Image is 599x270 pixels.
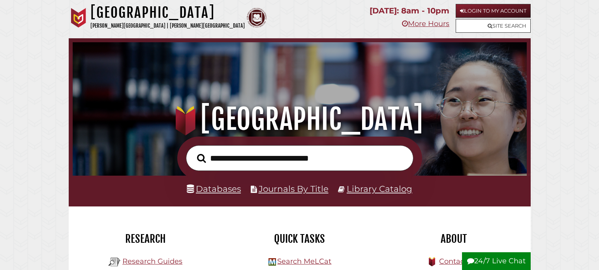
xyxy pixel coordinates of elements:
[109,256,120,268] img: Hekman Library Logo
[247,8,267,28] img: Calvin Theological Seminary
[402,19,449,28] a: More Hours
[187,184,241,194] a: Databases
[277,257,331,266] a: Search MeLCat
[269,258,276,266] img: Hekman Library Logo
[456,19,531,33] a: Site Search
[456,4,531,18] a: Login to My Account
[439,257,478,266] a: Contact Us
[383,232,525,246] h2: About
[193,152,210,165] button: Search
[69,8,88,28] img: Calvin University
[370,4,449,18] p: [DATE]: 8am - 10pm
[197,153,206,163] i: Search
[75,232,217,246] h2: Research
[122,257,182,266] a: Research Guides
[90,4,245,21] h1: [GEOGRAPHIC_DATA]
[259,184,329,194] a: Journals By Title
[90,21,245,30] p: [PERSON_NAME][GEOGRAPHIC_DATA] | [PERSON_NAME][GEOGRAPHIC_DATA]
[81,102,518,137] h1: [GEOGRAPHIC_DATA]
[229,232,371,246] h2: Quick Tasks
[347,184,412,194] a: Library Catalog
